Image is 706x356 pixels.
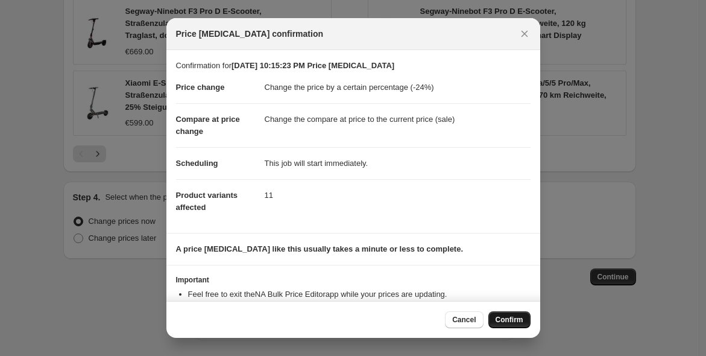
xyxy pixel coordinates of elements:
[188,288,531,300] li: Feel free to exit the NA Bulk Price Editor app while your prices are updating.
[265,147,531,179] dd: This job will start immediately.
[176,191,238,212] span: Product variants affected
[265,179,531,211] dd: 11
[445,311,483,328] button: Cancel
[176,275,531,285] h3: Important
[265,103,531,135] dd: Change the compare at price to the current price (sale)
[176,115,240,136] span: Compare at price change
[496,315,523,325] span: Confirm
[176,83,225,92] span: Price change
[176,159,218,168] span: Scheduling
[516,25,533,42] button: Close
[265,72,531,103] dd: Change the price by a certain percentage (-24%)
[488,311,531,328] button: Confirm
[452,315,476,325] span: Cancel
[176,28,324,40] span: Price [MEDICAL_DATA] confirmation
[232,61,394,70] b: [DATE] 10:15:23 PM Price [MEDICAL_DATA]
[176,60,531,72] p: Confirmation for
[176,244,464,253] b: A price [MEDICAL_DATA] like this usually takes a minute or less to complete.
